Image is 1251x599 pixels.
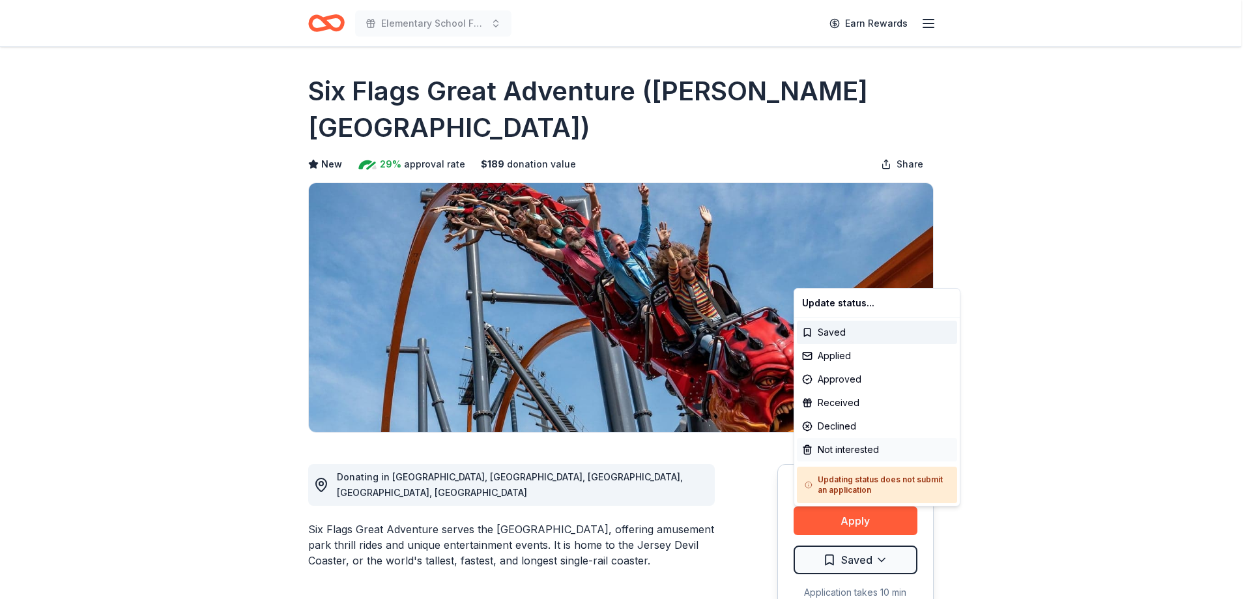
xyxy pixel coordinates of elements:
[381,16,485,31] span: Elementary School Fundraiser/ Tricky Tray
[797,438,957,461] div: Not interested
[805,475,949,495] h5: Updating status does not submit an application
[797,415,957,438] div: Declined
[797,291,957,315] div: Update status...
[797,344,957,368] div: Applied
[797,321,957,344] div: Saved
[797,391,957,415] div: Received
[797,368,957,391] div: Approved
